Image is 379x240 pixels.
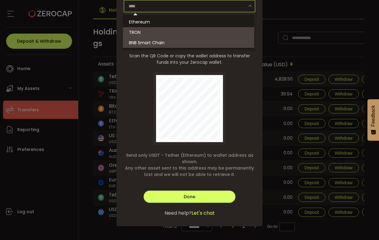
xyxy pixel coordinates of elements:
span: Any other asset sent to this address may be permanently lost and we will not be able to retrieve it. [124,165,255,178]
iframe: Chat Widget [349,211,379,240]
span: Scan the QR Code or copy the wallet address to transfer funds into your Zerocap wallet. [124,53,255,66]
span: TRON [129,29,141,35]
button: Done [144,191,235,203]
span: Need help? [165,210,192,217]
span: Ethereum [129,19,150,25]
span: Let's chat [192,210,215,217]
span: BNB Smart Chain [129,40,165,46]
span: Feedback [370,105,376,127]
button: Feedback - Show survey [367,99,379,141]
span: Send only USDT - Tether (Ethereum) to wallet address as shown. [124,152,255,165]
span: Done [184,194,195,200]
